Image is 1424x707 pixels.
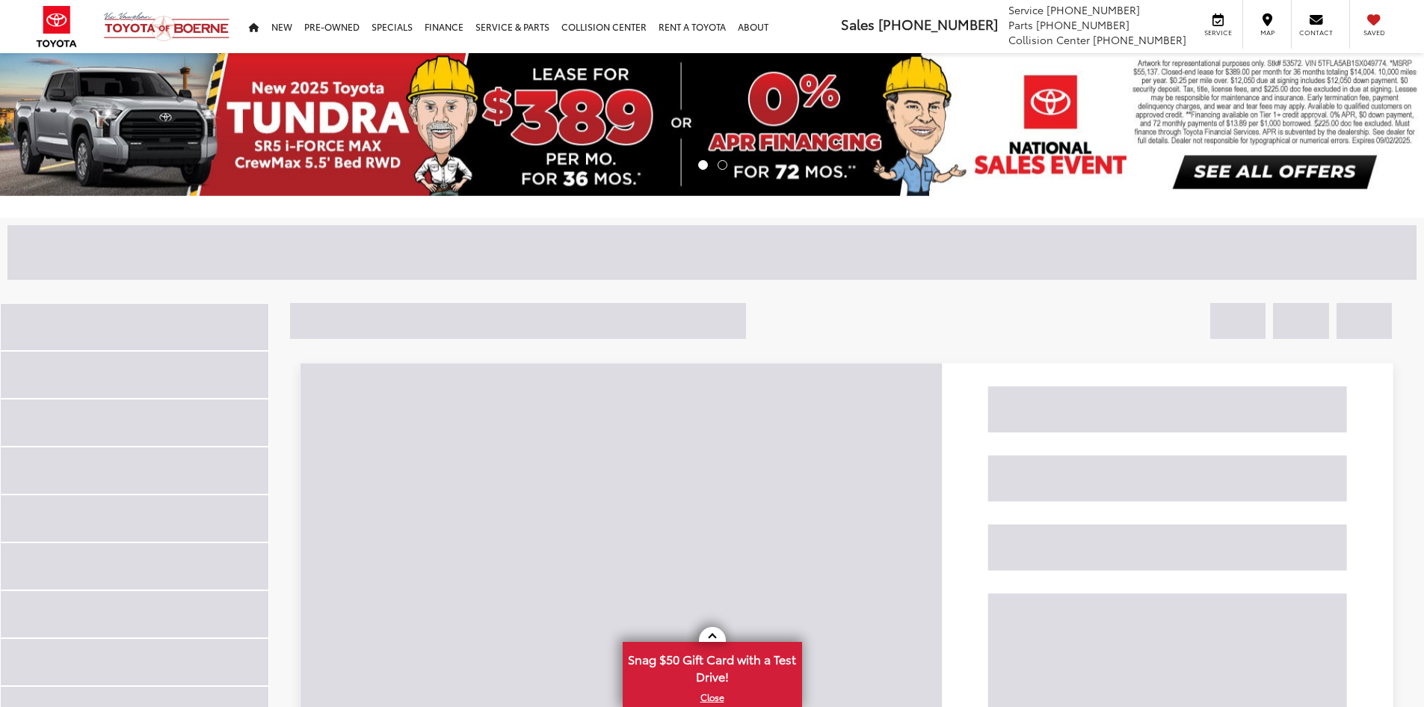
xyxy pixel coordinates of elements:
span: [PHONE_NUMBER] [1036,17,1129,32]
span: Service [1201,28,1235,37]
span: Saved [1357,28,1390,37]
span: Map [1251,28,1283,37]
span: Sales [841,14,875,34]
span: [PHONE_NUMBER] [878,14,998,34]
span: Snag $50 Gift Card with a Test Drive! [624,643,801,689]
span: Parts [1008,17,1033,32]
span: [PHONE_NUMBER] [1047,2,1140,17]
span: Collision Center [1008,32,1090,47]
img: Vic Vaughan Toyota of Boerne [103,11,230,42]
span: [PHONE_NUMBER] [1093,32,1186,47]
span: Service [1008,2,1044,17]
span: Contact [1299,28,1333,37]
